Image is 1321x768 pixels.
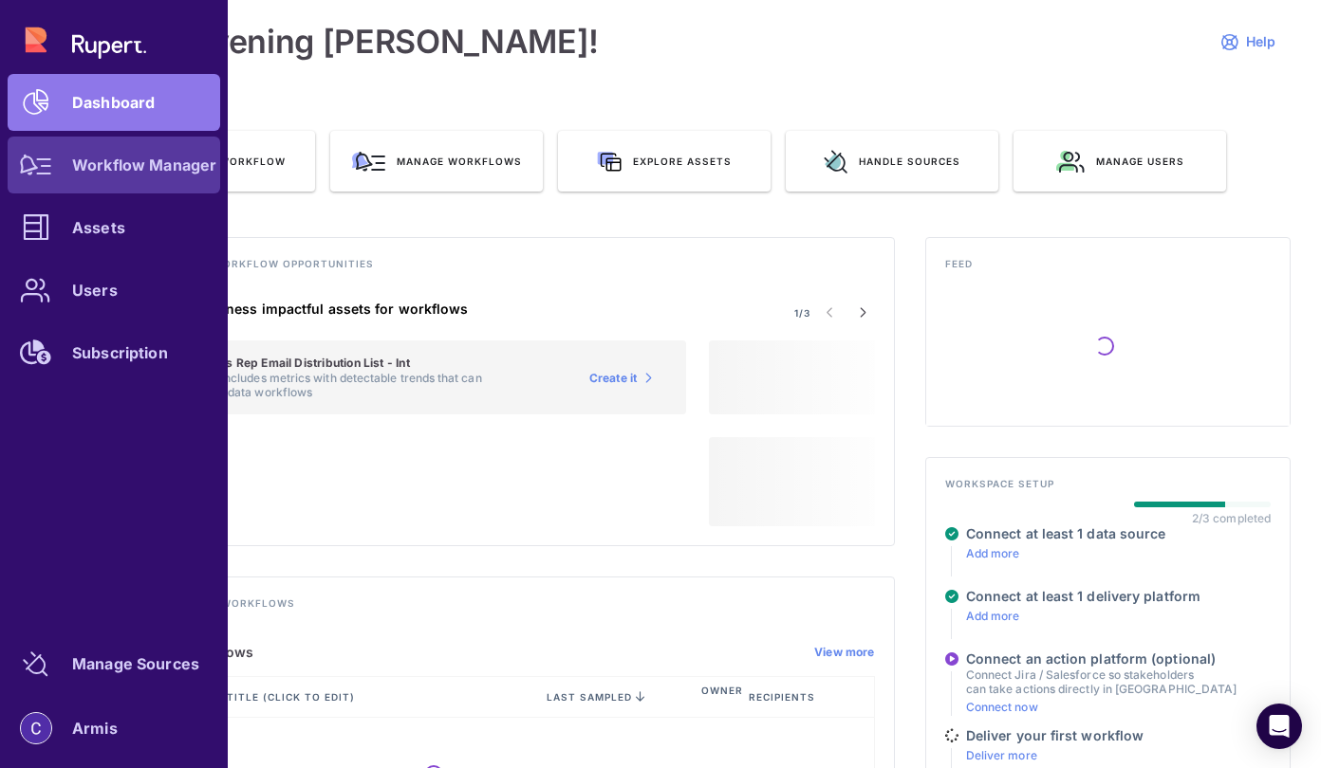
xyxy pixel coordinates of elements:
img: account-photo [21,713,51,743]
p: This asset includes metrics with detectable trends that can be used for data workflows [163,371,492,399]
div: 2/3 completed [1192,511,1271,525]
span: Recipients [749,690,819,704]
div: Armis [72,722,118,734]
span: Explore assets [633,155,732,168]
h4: Connect an action platform (optional) [966,650,1237,667]
span: Create it [589,371,638,386]
div: Workflow Manager [72,159,216,171]
a: Add more [966,609,1020,623]
span: Handle sources [859,155,960,168]
a: View more [814,645,875,660]
span: Owner [701,684,746,710]
span: last sampled [547,691,632,703]
p: Connect Jira / Salesforce so stakeholders can take actions directly in [GEOGRAPHIC_DATA] [966,667,1237,696]
h4: Connect at least 1 data source [966,525,1166,542]
span: 1/3 [794,306,810,320]
h4: Track existing workflows [122,596,875,621]
h4: Discover new workflow opportunities [122,257,875,282]
div: Manage Sources [72,658,199,669]
span: Create Workflow [173,155,286,168]
h1: Good evening [PERSON_NAME]! [102,23,599,61]
h5: Table: Sales Rep Email Distribution List - Int [163,356,492,371]
span: Help [1246,33,1275,50]
div: Assets [72,222,125,233]
span: Manage users [1096,155,1184,168]
a: Connect now [966,700,1038,714]
h4: Suggested business impactful assets for workflows [122,301,686,318]
div: Open Intercom Messenger [1256,704,1302,749]
div: Users [72,284,118,296]
a: Users [8,262,220,319]
a: Add more [966,546,1020,560]
span: Manage workflows [397,155,522,168]
a: Manage Sources [8,635,220,692]
a: Subscription [8,324,220,381]
h3: QUICK ACTIONS [102,106,1291,131]
a: Workflow Manager [8,137,220,193]
a: Deliver more [966,748,1037,762]
span: Title (click to edit) [227,690,359,704]
a: Assets [8,199,220,256]
h4: Workspace setup [945,477,1271,502]
h4: Connect at least 1 delivery platform [966,588,1200,605]
div: Subscription [72,347,168,358]
h4: Deliver your first workflow [966,727,1144,744]
h4: Feed [945,257,1271,282]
